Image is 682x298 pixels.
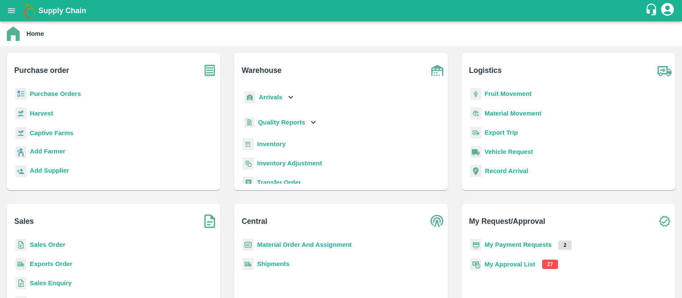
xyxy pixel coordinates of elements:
[485,148,533,155] a: Vehicle Request
[243,138,254,150] img: whInventory
[199,60,220,81] img: purchase
[15,127,26,139] img: harvest
[243,258,254,270] img: shipments
[15,146,26,159] img: farmer
[485,110,542,117] a: Material Movement
[654,60,675,81] img: truck
[257,179,301,186] a: Transfer Order
[243,114,318,131] div: Quality Reports
[470,127,481,139] img: delivery
[14,215,34,227] b: Sales
[470,258,481,271] img: approval
[30,90,81,97] a: Purchase Orders
[243,176,254,189] img: whTransfer
[30,241,65,248] a: Sales Order
[30,260,72,267] a: Exports Order
[244,91,255,104] img: whArrival
[30,110,53,117] a: Harvest
[542,260,558,269] p: 27
[30,280,72,286] a: Sales Enquiry
[259,94,282,101] b: Arrivals
[30,166,69,177] a: Add Supplier
[654,211,675,232] img: check
[244,117,254,128] img: qualityReport
[26,30,44,37] b: Home
[30,148,65,155] b: Add Farmer
[38,6,86,15] b: Supply Chain
[660,2,675,20] div: account of current user
[257,260,289,267] a: Shipments
[469,64,502,76] b: Logistics
[243,88,295,107] div: Arrivals
[257,160,322,167] a: Inventory Adjustment
[199,211,220,232] img: soSales
[485,90,532,97] a: Fruit Movement
[15,258,26,270] img: shipments
[15,239,26,251] img: sales
[470,146,481,158] img: vehicle
[30,147,65,158] a: Add Farmer
[469,215,545,227] b: My Request/Approval
[645,3,660,18] div: customer-support
[427,60,448,81] img: warehouse
[15,88,26,100] img: reciept
[485,241,552,248] a: My Payment Requests
[427,211,448,232] img: central
[14,64,69,76] b: Purchase order
[470,165,482,177] img: recordArrival
[470,88,481,100] img: fruit
[242,64,282,76] b: Warehouse
[243,157,254,170] img: inventory
[485,168,529,174] a: Record Arrival
[38,5,645,17] a: Supply Chain
[558,240,572,250] p: 2
[258,119,305,126] b: Quality Reports
[15,277,26,289] img: sales
[242,215,267,227] b: Central
[470,107,481,120] img: material
[257,141,286,148] a: Inventory
[30,130,73,136] a: Captive Farms
[21,2,38,19] img: logo
[30,167,69,174] b: Add Supplier
[2,1,21,20] button: open drawer
[485,261,535,268] a: My Approval List
[257,241,352,248] a: Material Order And Assignment
[15,107,26,120] img: harvest
[7,26,20,41] img: home
[243,239,254,251] img: centralMaterial
[15,165,26,178] img: supplier
[485,129,518,136] a: Export Trip
[470,239,481,251] img: payment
